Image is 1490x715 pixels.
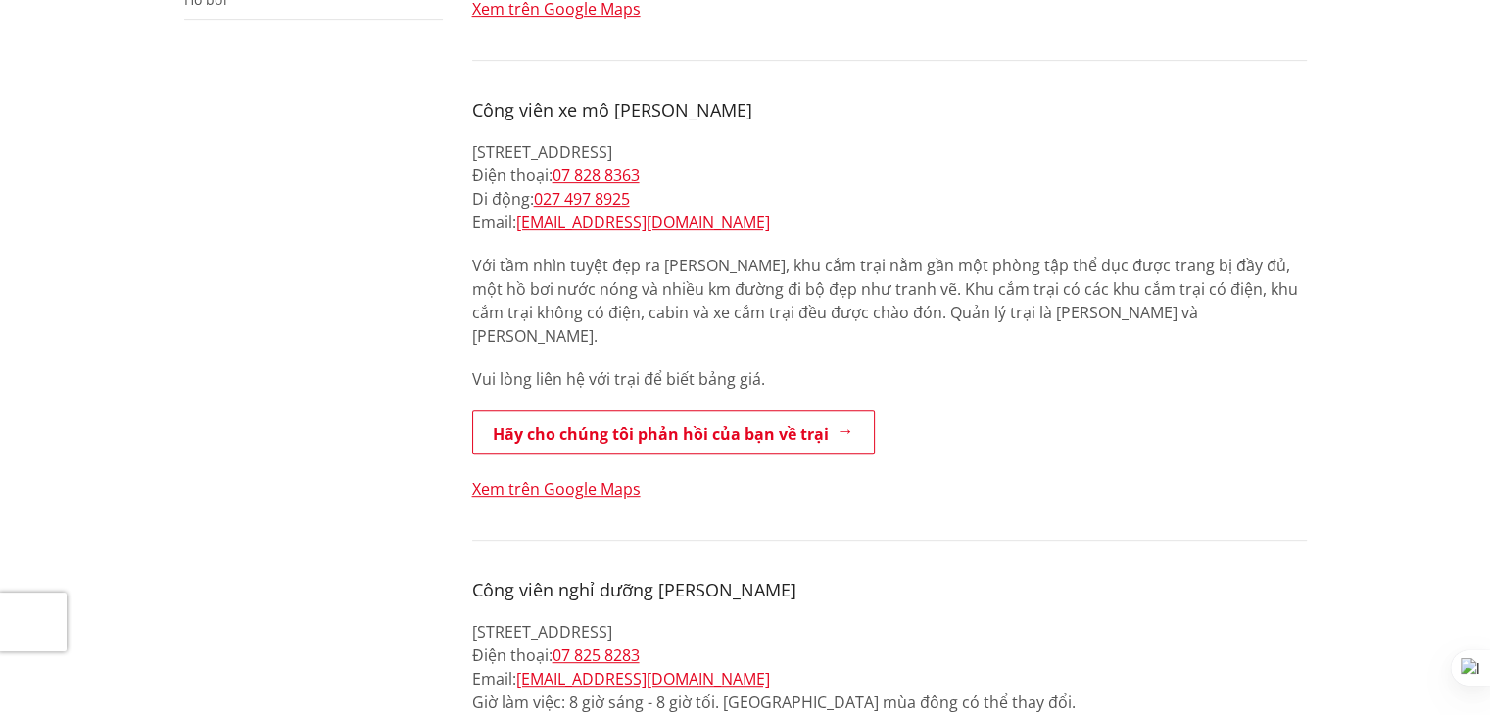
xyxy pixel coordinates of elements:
[516,212,770,233] a: [EMAIL_ADDRESS][DOMAIN_NAME]
[472,691,1076,713] font: Giờ làm việc: 8 giờ sáng - 8 giờ tối. [GEOGRAPHIC_DATA] mùa đông có thể thay đổi.
[472,410,875,454] a: Hãy cho chúng tôi phản hồi của bạn về trại
[493,423,829,445] font: Hãy cho chúng tôi phản hồi của bạn về trại
[472,188,534,210] font: Di động:
[472,165,553,186] font: Điện thoại:
[472,644,553,666] font: Điện thoại:
[472,98,752,121] font: Công viên xe mô [PERSON_NAME]
[472,578,796,601] font: Công viên nghỉ dưỡng [PERSON_NAME]
[472,255,1298,347] font: Với tầm nhìn tuyệt đẹp ra [PERSON_NAME], khu cắm trại nằm gần một phòng tập thể dục được trang bị...
[472,212,516,233] font: Email:
[472,668,516,690] font: Email:
[472,368,765,390] font: Vui lòng liên hệ với trại để biết bảng giá.
[472,478,641,500] a: Xem trên Google Maps
[1400,633,1470,703] iframe: Messenger Launcher
[472,141,612,163] font: [STREET_ADDRESS]
[553,165,640,186] a: 07 828 8363
[553,644,640,666] a: 07 825 8283
[534,188,630,210] a: 027 497 8925
[516,668,770,690] a: [EMAIL_ADDRESS][DOMAIN_NAME]
[472,621,612,643] font: [STREET_ADDRESS]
